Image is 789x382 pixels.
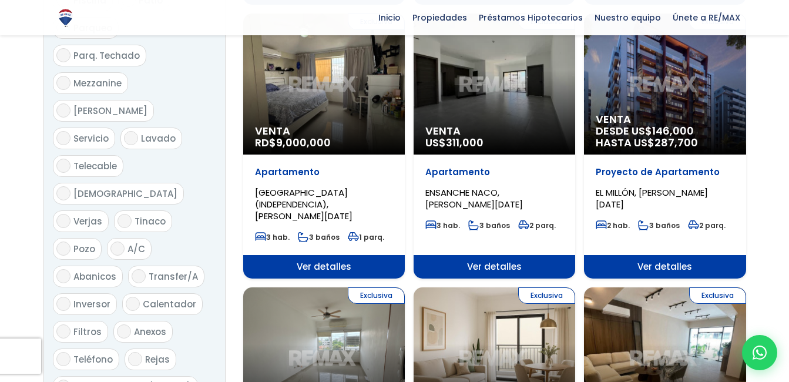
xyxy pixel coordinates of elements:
[255,166,393,178] p: Apartamento
[596,137,734,149] span: HASTA US$
[348,287,405,304] span: Exclusiva
[56,159,70,173] input: Telecable
[73,132,109,145] span: Servicio
[407,9,473,26] span: Propiedades
[654,135,698,150] span: 287,700
[56,103,70,118] input: [PERSON_NAME]
[56,186,70,200] input: [DEMOGRAPHIC_DATA]
[518,220,556,230] span: 2 parq.
[584,255,746,279] span: Ver detalles
[149,270,198,283] span: Transfer/A
[126,297,140,311] input: Calentador
[255,125,393,137] span: Venta
[348,232,384,242] span: 1 parq.
[596,220,630,230] span: 2 hab.
[425,166,563,178] p: Apartamento
[73,270,116,283] span: Abanicos
[110,242,125,256] input: A/C
[73,49,140,62] span: Parq. Techado
[689,287,746,304] span: Exclusiva
[56,242,70,256] input: Pozo
[56,48,70,62] input: Parq. Techado
[145,353,170,366] span: Rejas
[73,105,147,117] span: [PERSON_NAME]
[73,160,117,172] span: Telecable
[596,113,734,125] span: Venta
[473,9,589,26] span: Préstamos Hipotecarios
[132,269,146,283] input: Transfer/A
[414,255,575,279] span: Ver detalles
[652,123,694,138] span: 146,000
[134,326,166,338] span: Anexos
[255,135,331,150] span: RD$
[425,220,460,230] span: 3 hab.
[143,298,196,310] span: Calentador
[425,186,523,210] span: ENSANCHE NACO, [PERSON_NAME][DATE]
[518,287,575,304] span: Exclusiva
[56,131,70,145] input: Servicio
[73,215,102,227] span: Verjas
[589,9,667,26] span: Nuestro equipo
[73,353,113,366] span: Teléfono
[56,352,70,366] input: Teléfono
[135,215,166,227] span: Tinaco
[141,132,176,145] span: Lavado
[255,232,290,242] span: 3 hab.
[425,125,563,137] span: Venta
[73,187,177,200] span: [DEMOGRAPHIC_DATA]
[56,269,70,283] input: Abanicos
[425,135,484,150] span: US$
[255,186,352,222] span: [GEOGRAPHIC_DATA] (INDEPENDENCIA), [PERSON_NAME][DATE]
[73,77,122,89] span: Mezzanine
[243,255,405,279] span: Ver detalles
[56,297,70,311] input: Inversor
[596,186,708,210] span: EL MILLÓN, [PERSON_NAME][DATE]
[446,135,484,150] span: 311,000
[55,8,76,28] img: Logo de REMAX
[56,76,70,90] input: Mezzanine
[596,125,734,149] span: DESDE US$
[73,298,110,310] span: Inversor
[414,14,575,279] a: Exclusiva Venta US$311,000 Apartamento ENSANCHE NACO, [PERSON_NAME][DATE] 3 hab. 3 baños 2 parq. ...
[688,220,726,230] span: 2 parq.
[298,232,340,242] span: 3 baños
[667,9,746,26] span: Únete a RE/MAX
[468,220,510,230] span: 3 baños
[56,214,70,228] input: Verjas
[638,220,680,230] span: 3 baños
[117,324,131,339] input: Anexos
[596,166,734,178] p: Proyecto de Apartamento
[127,243,145,255] span: A/C
[276,135,331,150] span: 9,000,000
[584,14,746,279] a: Exclusiva Venta DESDE US$146,000 HASTA US$287,700 Proyecto de Apartamento EL MILLÓN, [PERSON_NAME...
[56,324,70,339] input: Filtros
[73,326,102,338] span: Filtros
[73,243,95,255] span: Pozo
[243,14,405,279] a: Exclusiva Venta RD$9,000,000 Apartamento [GEOGRAPHIC_DATA] (INDEPENDENCIA), [PERSON_NAME][DATE] 3...
[117,214,132,228] input: Tinaco
[124,131,138,145] input: Lavado
[128,352,142,366] input: Rejas
[372,9,407,26] span: Inicio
